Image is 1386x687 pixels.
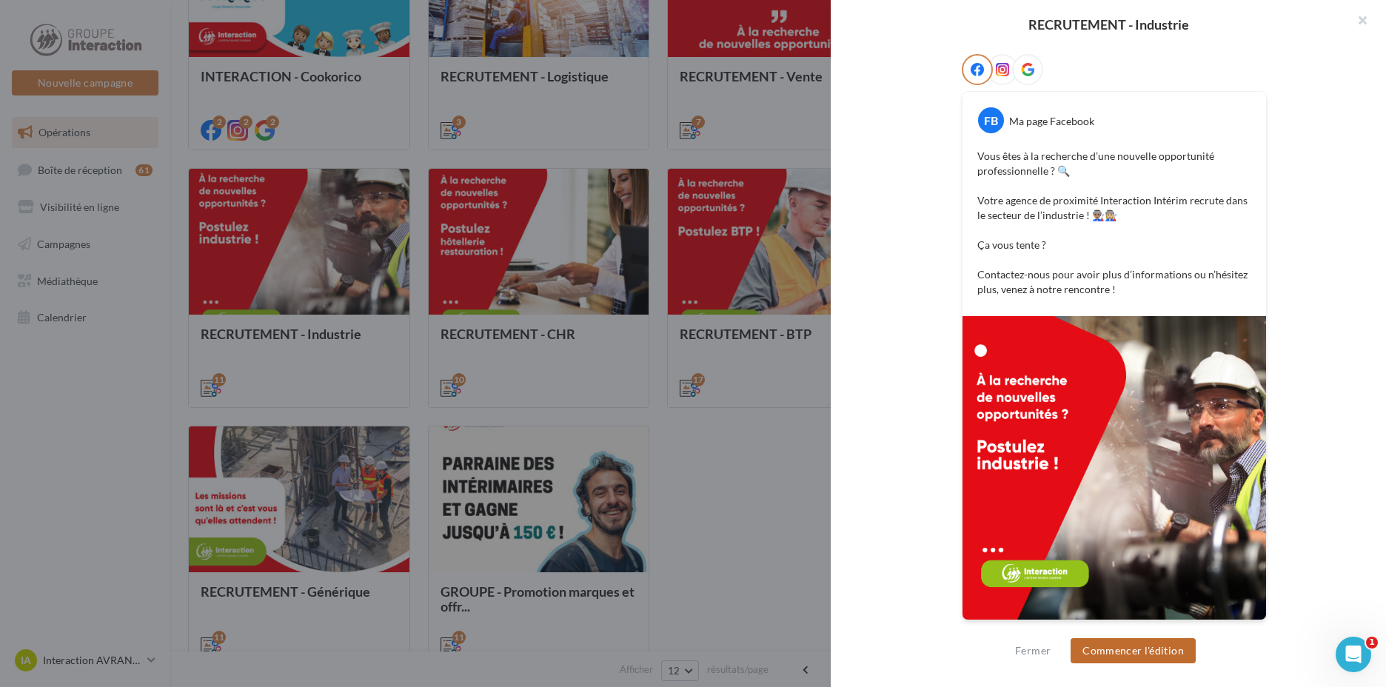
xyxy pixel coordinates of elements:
[1366,637,1378,649] span: 1
[962,620,1267,640] div: La prévisualisation est non-contractuelle
[977,149,1251,297] p: Vous êtes à la recherche d’une nouvelle opportunité professionnelle ? 🔍 Votre agence de proximité...
[1009,642,1057,660] button: Fermer
[978,107,1004,133] div: FB
[1009,114,1094,129] div: Ma page Facebook
[854,18,1362,31] div: RECRUTEMENT - Industrie
[1336,637,1371,672] iframe: Intercom live chat
[1071,638,1196,663] button: Commencer l'édition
